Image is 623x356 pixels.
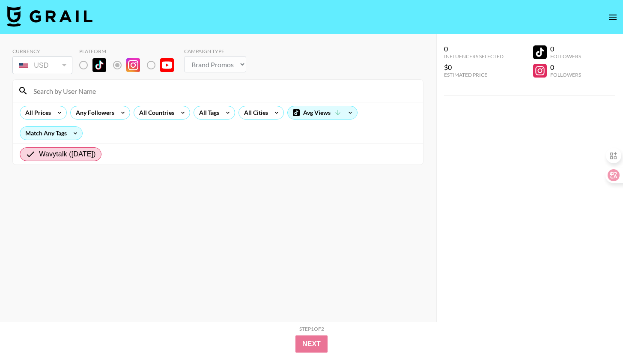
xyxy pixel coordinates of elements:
div: All Countries [134,106,176,119]
div: All Prices [20,106,53,119]
div: USD [14,58,71,73]
input: Search by User Name [28,84,418,98]
div: Followers [550,53,581,60]
div: Match Any Tags [20,127,82,140]
div: All Tags [194,106,221,119]
div: Any Followers [71,106,116,119]
span: Wavytalk ([DATE]) [39,149,95,159]
button: Next [295,335,328,353]
img: Grail Talent [7,6,92,27]
img: Instagram [126,58,140,72]
div: 0 [550,45,581,53]
img: YouTube [160,58,174,72]
div: Platform [79,48,181,54]
div: Estimated Price [444,72,504,78]
iframe: Drift Widget Chat Controller [580,313,613,346]
div: Avg Views [288,106,357,119]
div: All Cities [239,106,270,119]
div: Influencers Selected [444,53,504,60]
div: Currency [12,48,72,54]
div: Step 1 of 2 [299,326,324,332]
button: open drawer [604,9,621,26]
img: TikTok [92,58,106,72]
div: 0 [550,63,581,72]
div: Followers [550,72,581,78]
div: Currency is locked to USD [12,54,72,76]
div: List locked to Instagram. [79,56,181,74]
div: 0 [444,45,504,53]
div: $0 [444,63,504,72]
div: Campaign Type [184,48,246,54]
